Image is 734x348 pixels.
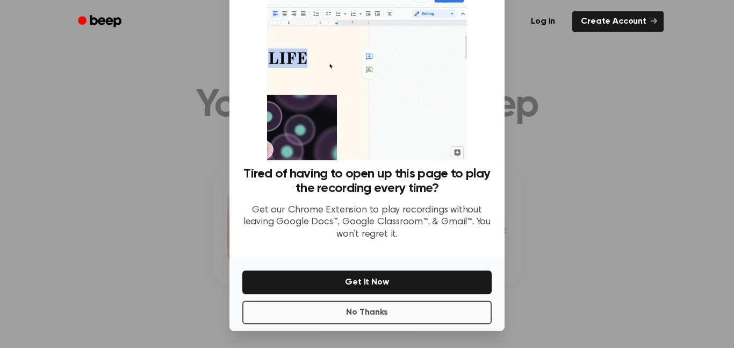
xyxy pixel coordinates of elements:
a: Beep [70,11,131,32]
a: Create Account [572,11,664,32]
p: Get our Chrome Extension to play recordings without leaving Google Docs™, Google Classroom™, & Gm... [242,204,492,241]
button: No Thanks [242,301,492,324]
button: Get It Now [242,271,492,294]
a: Log in [520,9,566,34]
h3: Tired of having to open up this page to play the recording every time? [242,167,492,196]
